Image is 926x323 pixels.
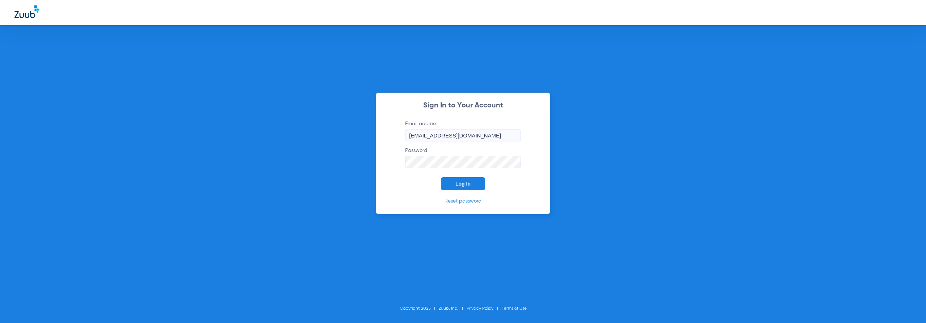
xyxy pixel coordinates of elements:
[14,5,39,18] img: Zuub Logo
[400,305,439,312] li: Copyright 2025
[441,177,485,190] button: Log In
[394,102,532,109] h2: Sign In to Your Account
[405,147,521,168] label: Password
[467,306,493,311] a: Privacy Policy
[502,306,527,311] a: Terms of Use
[405,156,521,168] input: Password
[439,305,467,312] li: Zuub, Inc.
[445,199,481,204] a: Reset password
[405,129,521,141] input: Email address
[455,181,471,187] span: Log In
[405,120,521,141] label: Email address
[890,288,926,323] iframe: Chat Widget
